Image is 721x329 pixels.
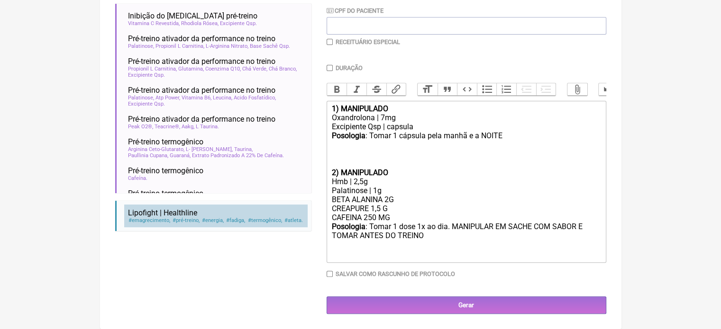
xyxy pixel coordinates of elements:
[196,124,219,130] span: L Taurina
[205,66,241,72] span: Coenzima Q10
[220,20,257,27] span: Excipiente Qsp
[128,20,180,27] span: Vitamina C Revestida
[247,217,282,223] span: termogênico
[128,86,275,95] span: Pré-treino ativador da performance no treino
[331,104,388,113] strong: 1) MANIPULADO
[331,195,601,222] div: BETA ALANINA 2G CREAPURE 1,5 G CAFEINA 250 MG
[327,296,606,314] input: Gerar
[182,95,211,101] span: Vitamina B6
[181,20,219,27] span: Rhodiola Rósea
[347,83,366,96] button: Italic
[206,43,248,49] span: L-Arginina Nitrato
[172,217,200,223] span: pré-treino
[250,43,290,49] span: Base Sachê Qsp
[234,95,276,101] span: Acido Fosfatídico
[128,72,165,78] span: Excipiente Qsp
[178,66,204,72] span: Glutamina
[336,270,455,277] label: Salvar como rascunho de Protocolo
[331,131,365,140] strong: Posologia
[128,189,203,198] span: Pré-treino termogênico
[336,64,363,71] label: Duração
[128,166,203,175] span: Pré-treino termogênico
[331,113,601,122] div: Oxandrolona | 7mg
[155,43,204,49] span: Propionil L Carnitina
[201,217,224,223] span: energia
[331,186,601,195] div: Palatinose | 1g
[284,217,303,223] span: atleta
[331,222,601,259] div: : Tomar 1 dose 1x ao dia. MANIPULAR EM SACHE COM SABOR E TOMAR ANTES DO TREINO ㅤ
[226,217,246,223] span: fadiga
[128,146,184,152] span: Arginina Ceto-Glutarato
[327,83,347,96] button: Bold
[128,152,284,159] span: Paullinia Cupana, Guaraná, Extrato Padronizado A 22% De Cafeína
[128,124,153,130] span: Peak O2®
[128,137,203,146] span: Pré-treino termogênico
[366,83,386,96] button: Strikethrough
[496,83,516,96] button: Numbers
[386,83,406,96] button: Link
[336,38,400,45] label: Receituário Especial
[128,34,275,43] span: Pré-treino ativador da performance no treino
[186,146,233,152] span: L- [PERSON_NAME]
[242,66,267,72] span: Chá Verde
[331,177,601,186] div: Hmb | 2,5g
[128,217,171,223] span: emagrecimento
[269,66,297,72] span: Chá Branco
[477,83,497,96] button: Bullets
[516,83,536,96] button: Decrease Level
[457,83,477,96] button: Code
[234,146,253,152] span: Taurina
[331,168,388,177] strong: 2) MANIPULADO
[128,115,275,124] span: Pré-treino ativador da performance no treino
[182,124,194,130] span: Aakg
[536,83,556,96] button: Increase Level
[128,43,154,49] span: Palatinose
[128,66,177,72] span: Propionil L Carnitina
[327,7,383,14] label: CPF do Paciente
[128,95,154,101] span: Palatinose
[128,11,257,20] span: Inibição do [MEDICAL_DATA] pré-treino
[331,122,601,131] div: Excipiente Qsp | capsula
[128,175,147,181] span: Cafeína
[418,83,438,96] button: Heading
[128,57,275,66] span: Pré-treino ativador da performance no treino
[155,95,180,101] span: Atp Power
[155,124,180,130] span: Teacrine®
[567,83,587,96] button: Attach Files
[128,101,165,107] span: Excipiente Qsp
[599,83,619,96] button: Undo
[213,95,232,101] span: Leucina
[331,131,601,168] div: : Tomar 1 cápsula pela manhã e a NOITE ㅤ
[331,222,365,231] strong: Posologia
[438,83,457,96] button: Quote
[128,208,197,217] span: Lipofight | Healthline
